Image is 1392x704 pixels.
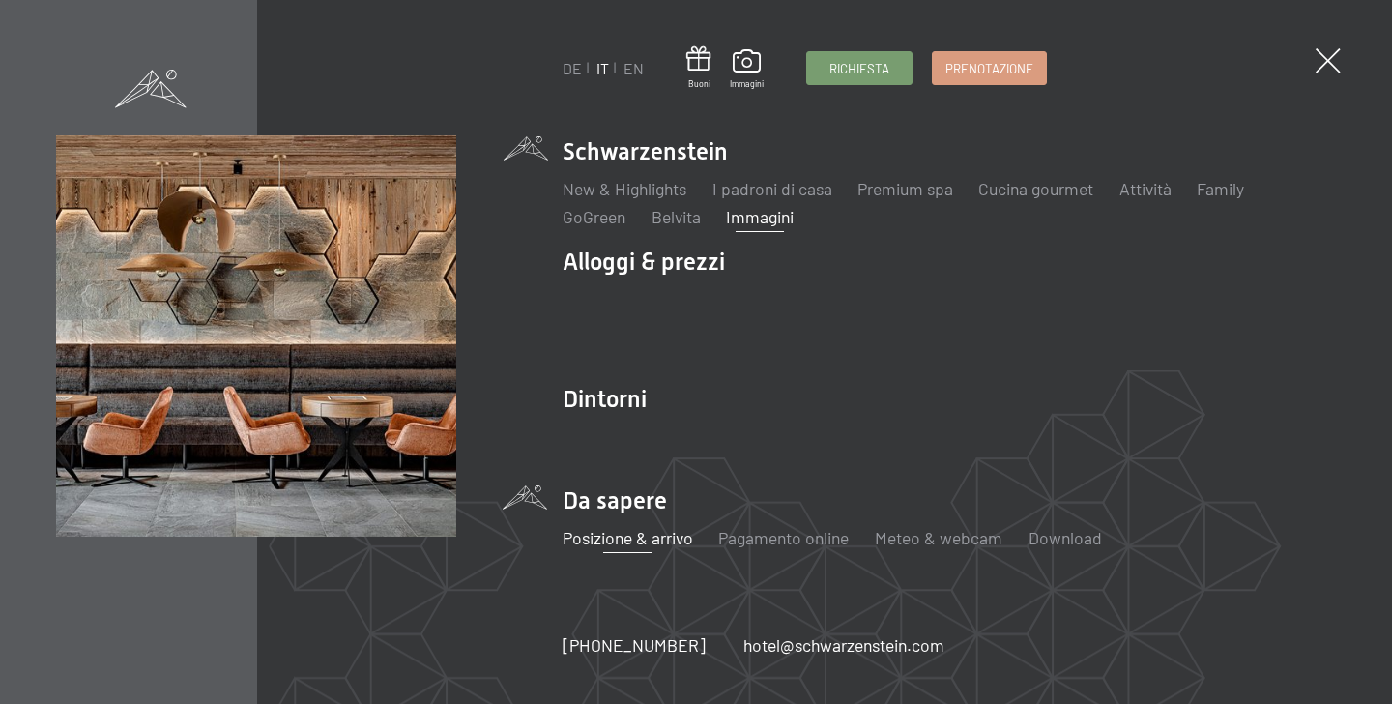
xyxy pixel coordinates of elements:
a: Belvita [652,206,701,227]
span: Richiesta [830,60,890,77]
a: Meteo & webcam [875,527,1002,548]
a: Immagini [726,206,794,227]
a: IT [596,59,609,77]
a: [PHONE_NUMBER] [563,633,706,658]
a: Immagini [731,49,765,90]
a: Richiesta [808,52,913,84]
span: Prenotazione [945,60,1033,77]
a: I padroni di casa [712,178,832,199]
a: Pagamento online [719,527,850,548]
span: Immagini [731,78,765,90]
a: EN [623,59,644,77]
a: DE [563,59,582,77]
a: Family [1197,178,1244,199]
a: Prenotazione [933,52,1046,84]
a: New & Highlights [563,178,686,199]
a: hotel@schwarzenstein.com [743,633,944,658]
span: [PHONE_NUMBER] [563,634,706,656]
a: Posizione & arrivo [563,527,693,548]
a: Download [1028,527,1101,548]
span: Buoni [686,78,711,90]
a: Premium spa [857,178,953,199]
a: GoGreen [563,206,625,227]
a: Cucina gourmet [978,178,1093,199]
a: Buoni [686,46,711,90]
a: Attività [1119,178,1172,199]
img: [Translate to Italienisch:] [56,135,457,537]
